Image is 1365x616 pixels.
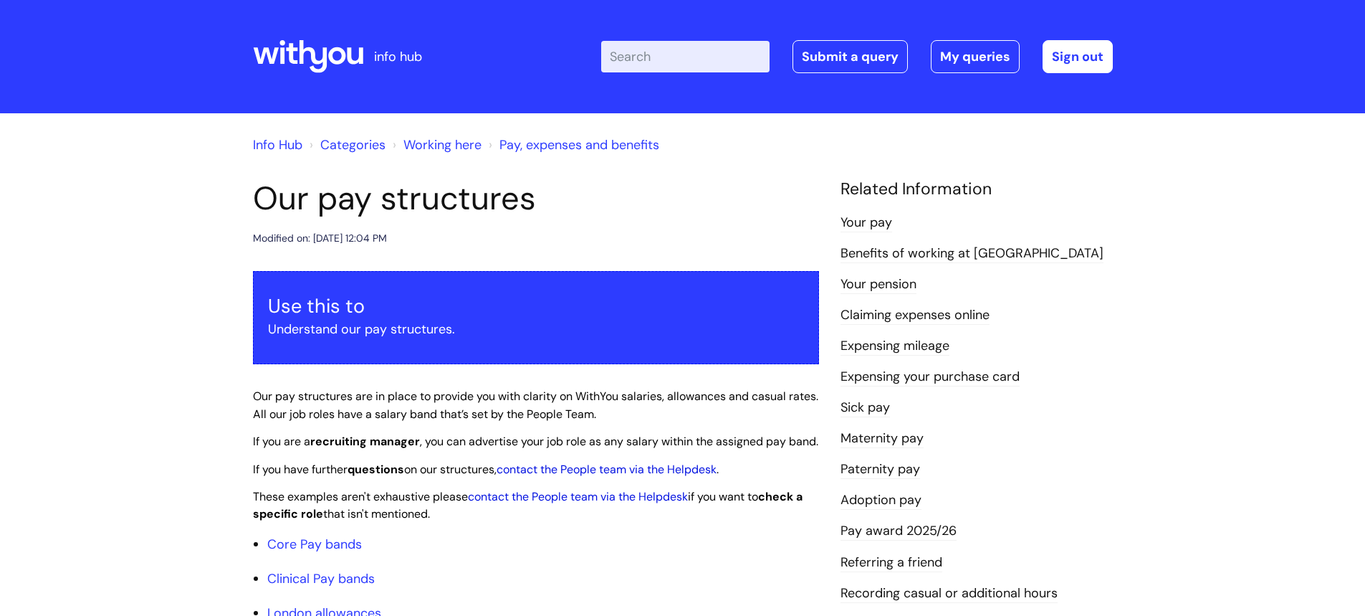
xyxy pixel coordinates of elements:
input: Search [601,41,770,72]
a: Sign out [1043,40,1113,73]
li: Pay, expenses and benefits [485,133,659,156]
li: Working here [389,133,482,156]
a: Pay, expenses and benefits [499,136,659,153]
a: Your pension [840,275,916,294]
a: Clinical Pay bands [267,570,375,587]
p: info hub [374,45,422,68]
li: Solution home [306,133,385,156]
a: Expensing mileage [840,337,949,356]
a: Core Pay bands [267,536,362,553]
a: My queries [931,40,1020,73]
a: Expensing your purchase card [840,368,1020,387]
h4: Related Information [840,179,1113,199]
a: Paternity pay [840,460,920,479]
a: Recording casual or additional hours [840,584,1058,603]
a: contact the People team via the Helpdesk [468,489,688,504]
div: | - [601,40,1113,73]
a: Categories [320,136,385,153]
a: Your pay [840,214,892,232]
span: If you are a , you can advertise your job role as any salary within the assigned pay band. [253,434,818,449]
a: contact the People team via the Helpdesk [497,462,717,477]
span: These examples aren't exhaustive please if you want to that isn't mentioned. [253,489,803,522]
h1: Our pay structures [253,179,819,218]
a: Pay award 2025/26 [840,522,957,541]
a: Submit a query [792,40,908,73]
div: Modified on: [DATE] 12:04 PM [253,229,387,247]
strong: recruiting manager [310,434,420,449]
h3: Use this to [268,295,804,318]
a: Sick pay [840,399,890,417]
a: Benefits of working at [GEOGRAPHIC_DATA] [840,245,1103,263]
strong: questions [348,462,404,477]
a: Claiming expenses online [840,306,990,325]
a: Maternity pay [840,430,924,448]
a: Referring a friend [840,554,942,572]
p: Understand our pay structures. [268,318,804,341]
a: Working here [403,136,482,153]
span: If you have further on our structures, . [253,462,719,477]
span: Our pay structures are in place to provide you with clarity on WithYou salaries, allowances and c... [253,389,818,422]
a: Adoption pay [840,491,921,510]
a: Info Hub [253,136,302,153]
